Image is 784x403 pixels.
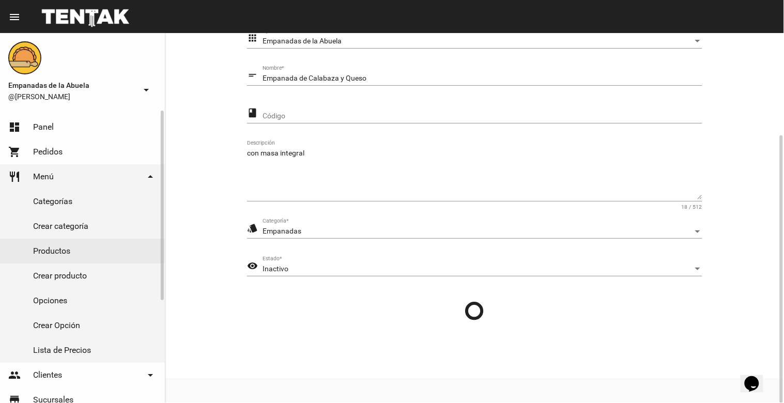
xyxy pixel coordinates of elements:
span: Inactivo [263,265,288,273]
mat-icon: arrow_drop_down [140,84,152,96]
mat-icon: dashboard [8,121,21,133]
span: Empanadas de la Abuela [263,37,342,45]
span: Empanadas [263,227,301,235]
mat-icon: class [247,107,258,119]
span: Panel [33,122,54,132]
mat-icon: apps [247,32,258,44]
mat-icon: people [8,369,21,381]
mat-hint: 18 / 512 [682,204,702,210]
span: Pedidos [33,147,63,157]
mat-select: Estado [263,265,702,273]
mat-select: Categoría [263,227,702,236]
mat-icon: short_text [247,69,258,82]
span: Empanadas de la Abuela [8,79,136,91]
mat-icon: visibility [247,260,258,272]
mat-icon: arrow_drop_down [144,369,157,381]
span: Clientes [33,370,62,380]
mat-icon: menu [8,11,21,23]
span: @[PERSON_NAME] [8,91,136,102]
mat-icon: style [247,222,258,235]
img: f0136945-ed32-4f7c-91e3-a375bc4bb2c5.png [8,41,41,74]
mat-select: Aplicación [263,37,702,45]
mat-icon: arrow_drop_down [144,171,157,183]
input: Código [263,112,702,120]
mat-icon: shopping_cart [8,146,21,158]
input: Nombre [263,74,702,83]
span: Menú [33,172,54,182]
iframe: chat widget [741,362,774,393]
mat-icon: restaurant [8,171,21,183]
